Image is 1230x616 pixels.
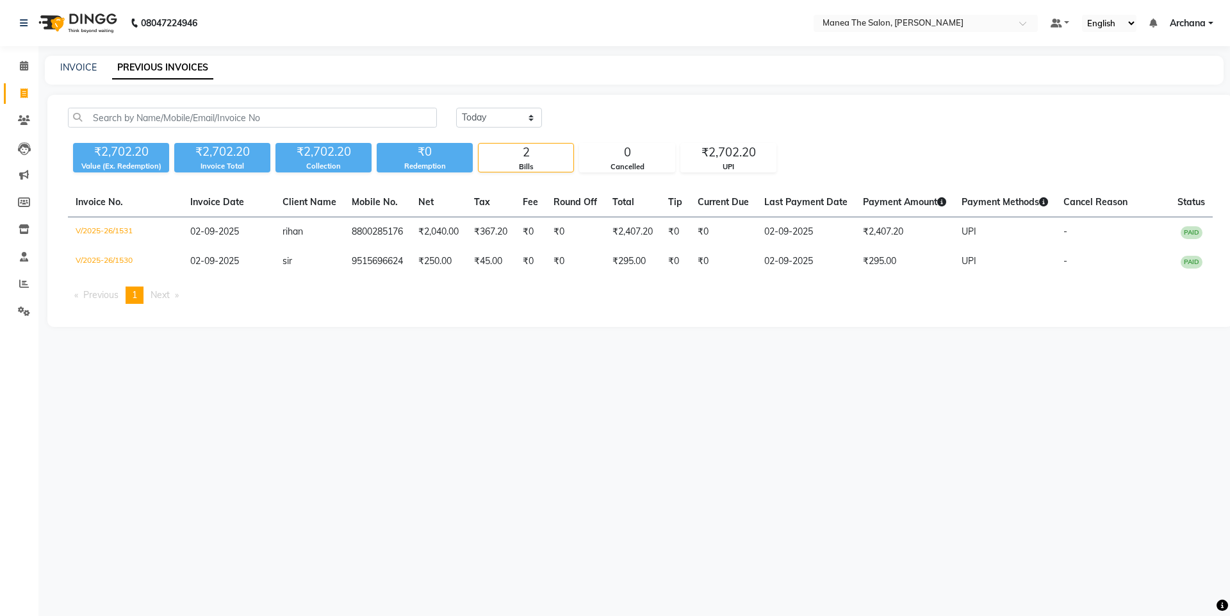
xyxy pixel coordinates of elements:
[377,143,473,161] div: ₹0
[418,196,434,208] span: Net
[344,217,411,247] td: 8800285176
[757,217,855,247] td: 02-09-2025
[190,226,239,237] span: 02-09-2025
[1181,256,1202,269] span: PAID
[283,226,303,237] span: rihan
[174,143,270,161] div: ₹2,702.20
[546,247,605,276] td: ₹0
[523,196,538,208] span: Fee
[344,247,411,276] td: 9515696624
[190,196,244,208] span: Invoice Date
[605,247,660,276] td: ₹295.00
[190,255,239,267] span: 02-09-2025
[962,226,976,237] span: UPI
[515,217,546,247] td: ₹0
[76,196,123,208] span: Invoice No.
[863,196,946,208] span: Payment Amount
[668,196,682,208] span: Tip
[174,161,270,172] div: Invoice Total
[757,247,855,276] td: 02-09-2025
[275,143,372,161] div: ₹2,702.20
[1177,196,1205,208] span: Status
[377,161,473,172] div: Redemption
[479,144,573,162] div: 2
[660,247,690,276] td: ₹0
[580,162,675,172] div: Cancelled
[411,247,466,276] td: ₹250.00
[283,255,292,267] span: sir
[466,247,515,276] td: ₹45.00
[73,161,169,172] div: Value (Ex. Redemption)
[764,196,848,208] span: Last Payment Date
[698,196,749,208] span: Current Due
[68,247,183,276] td: V/2025-26/1530
[68,287,1213,304] nav: Pagination
[83,289,119,301] span: Previous
[33,5,120,41] img: logo
[681,144,776,162] div: ₹2,702.20
[1181,226,1202,239] span: PAID
[605,217,660,247] td: ₹2,407.20
[681,162,776,172] div: UPI
[1063,255,1067,267] span: -
[612,196,634,208] span: Total
[962,255,976,267] span: UPI
[352,196,398,208] span: Mobile No.
[479,162,573,172] div: Bills
[1063,196,1127,208] span: Cancel Reason
[1063,226,1067,237] span: -
[151,289,170,301] span: Next
[855,247,954,276] td: ₹295.00
[855,217,954,247] td: ₹2,407.20
[962,196,1048,208] span: Payment Methods
[283,196,336,208] span: Client Name
[690,247,757,276] td: ₹0
[112,56,213,79] a: PREVIOUS INVOICES
[690,217,757,247] td: ₹0
[580,144,675,162] div: 0
[466,217,515,247] td: ₹367.20
[68,217,183,247] td: V/2025-26/1531
[132,289,137,301] span: 1
[60,62,97,73] a: INVOICE
[411,217,466,247] td: ₹2,040.00
[515,247,546,276] td: ₹0
[1170,17,1206,30] span: Archana
[141,5,197,41] b: 08047224946
[474,196,490,208] span: Tax
[553,196,597,208] span: Round Off
[660,217,690,247] td: ₹0
[68,108,437,128] input: Search by Name/Mobile/Email/Invoice No
[73,143,169,161] div: ₹2,702.20
[546,217,605,247] td: ₹0
[275,161,372,172] div: Collection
